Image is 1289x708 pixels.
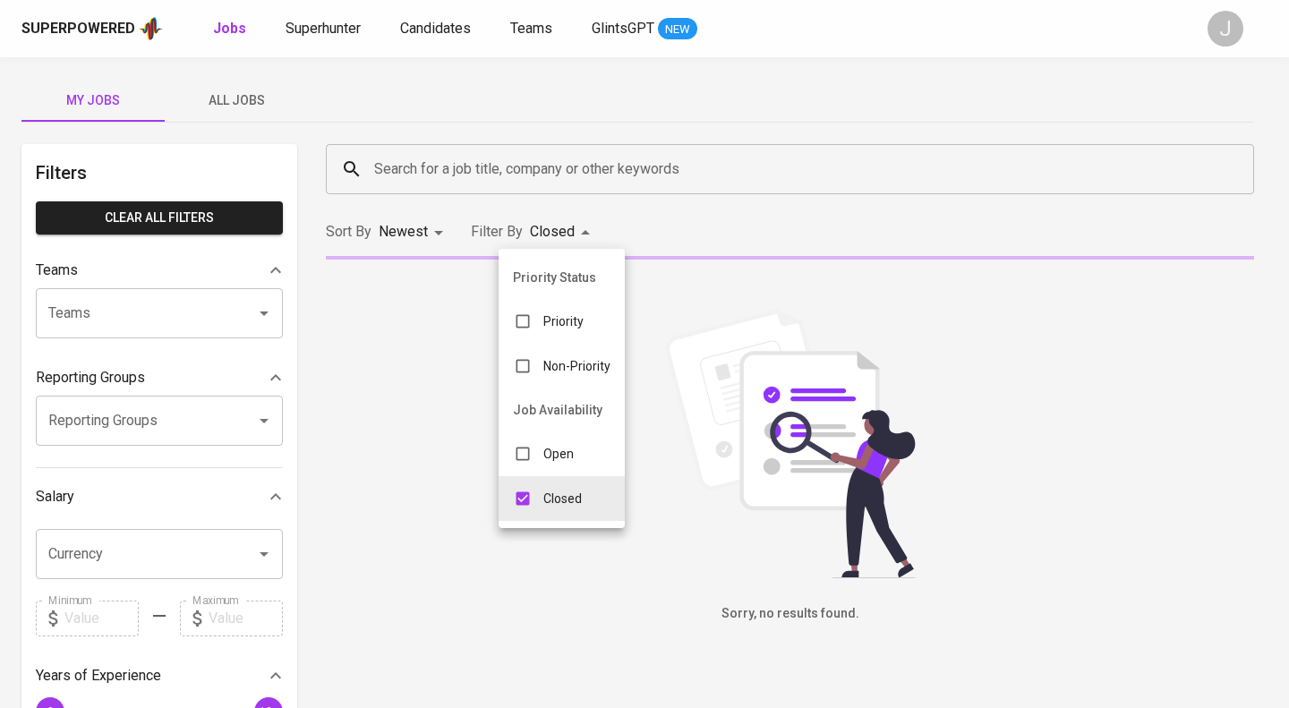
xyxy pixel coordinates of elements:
[543,445,574,463] p: Open
[543,312,584,330] p: Priority
[543,357,610,375] p: Non-Priority
[499,256,625,299] li: Priority Status
[543,490,582,508] p: Closed
[499,388,625,431] li: Job Availability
